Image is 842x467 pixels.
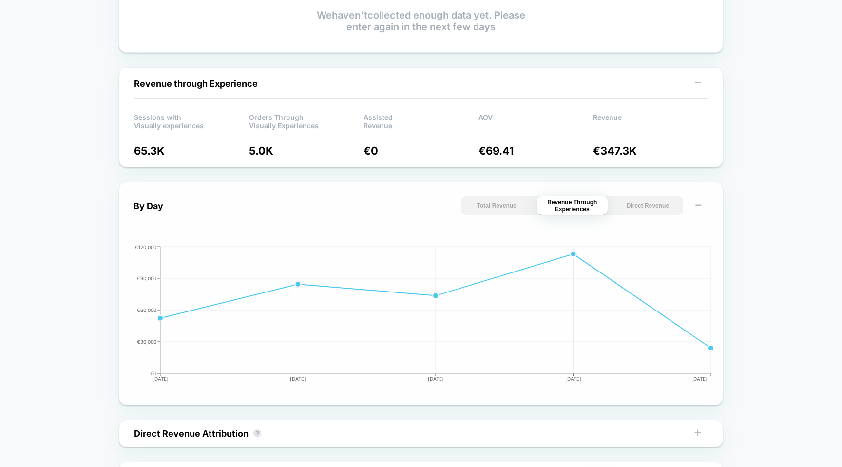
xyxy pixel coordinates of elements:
p: Assisted Revenue [364,113,478,128]
tspan: [DATE] [153,376,169,382]
p: € 347.3K [593,144,708,157]
button: ? [253,429,261,437]
button: Total Revenue [461,196,532,215]
tspan: €30,000 [137,339,156,345]
tspan: €120,000 [135,244,156,250]
tspan: [DATE] [428,376,444,382]
tspan: [DATE] [565,376,581,382]
p: 5.0K [249,144,364,157]
tspan: [DATE] [691,376,708,382]
tspan: €90,000 [137,275,156,281]
div: By Day [134,201,163,211]
p: € 69.41 [478,144,593,157]
span: Revenue through Experience [134,78,258,89]
tspan: €0 [150,370,156,376]
p: Orders Through Visually Experiences [249,113,364,128]
p: 65.3K [134,144,249,157]
p: Revenue [593,113,708,128]
tspan: [DATE] [290,376,306,382]
div: Direct Revenue Attribution [134,428,249,439]
button: Direct Revenue [612,196,683,215]
p: AOV [478,113,593,128]
p: Sessions with Visually experiences [134,113,249,128]
button: Revenue Through Experiences [537,196,608,215]
tspan: €60,000 [137,307,156,313]
p: We haven't collected enough data yet. Please enter again in the next few days [134,9,708,33]
p: € 0 [364,144,478,157]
